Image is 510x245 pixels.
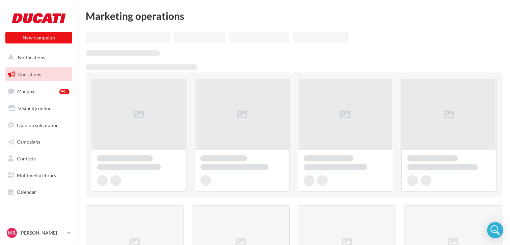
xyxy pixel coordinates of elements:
[17,122,59,128] span: Opinion solicitation
[4,118,74,132] a: Opinion solicitation
[4,185,74,199] a: Calendar
[18,55,45,60] span: Notifications
[5,32,72,43] button: New campaign
[86,11,502,21] div: Marketing operations
[5,226,72,239] a: MR [PERSON_NAME]
[4,67,74,82] a: Operations
[4,101,74,116] a: Visibility online
[17,139,40,145] span: Campaigns
[4,169,74,183] a: Multimedia library
[487,222,503,238] div: Open Intercom Messenger
[59,89,69,94] div: 99+
[8,229,16,236] span: MR
[17,88,34,94] span: Mailbox
[17,156,36,161] span: Contacts
[4,135,74,149] a: Campaigns
[4,51,71,65] button: Notifications
[4,152,74,166] a: Contacts
[20,229,64,236] p: [PERSON_NAME]
[17,189,36,195] span: Calendar
[18,105,51,111] span: Visibility online
[18,71,41,77] span: Operations
[4,84,74,98] a: Mailbox99+
[17,173,56,178] span: Multimedia library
